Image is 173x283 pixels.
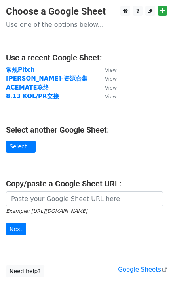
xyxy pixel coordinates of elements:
a: View [97,93,117,100]
h3: Choose a Google Sheet [6,6,167,17]
a: Need help? [6,265,44,277]
a: Google Sheets [118,266,167,273]
input: Paste your Google Sheet URL here [6,191,163,206]
a: ACEMATE联络 [6,84,49,91]
p: Use one of the options below... [6,21,167,29]
h4: Select another Google Sheet: [6,125,167,135]
small: View [105,85,117,91]
a: 8.13 KOL/PR交接 [6,93,59,100]
small: View [105,94,117,99]
input: Next [6,223,26,235]
small: View [105,67,117,73]
small: Example: [URL][DOMAIN_NAME] [6,208,87,214]
a: Select... [6,141,36,153]
a: View [97,66,117,73]
a: 常规Pitch [6,66,35,73]
a: View [97,75,117,82]
small: View [105,76,117,82]
h4: Copy/paste a Google Sheet URL: [6,179,167,188]
a: [PERSON_NAME]-资源合集 [6,75,87,82]
a: View [97,84,117,91]
h4: Use a recent Google Sheet: [6,53,167,62]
